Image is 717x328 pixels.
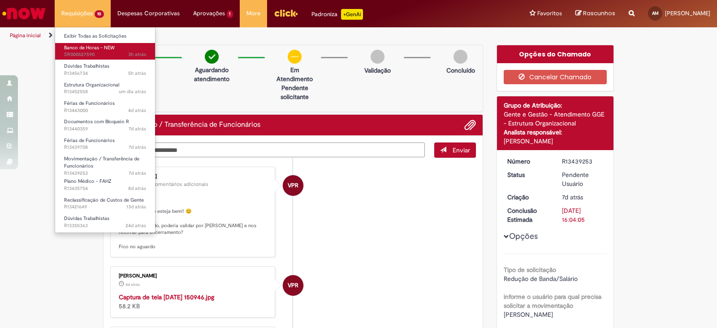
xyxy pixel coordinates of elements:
a: Aberto R13443000 : Férias de Funcionários [55,99,155,115]
a: Aberto SR000527590 : Banco de Horas - NEW [55,43,155,60]
ul: Trilhas de página [7,27,471,44]
h2: Movimentação / Transferência de Funcionários Histórico de tíquete [110,121,260,129]
span: R13456734 [64,70,146,77]
span: R13443000 [64,107,146,114]
div: R13439253 [562,157,604,166]
p: Validação [364,66,391,75]
span: 7d atrás [129,144,146,151]
p: Olá Ana, Espero que você esteja bem!! 😊 Processo enviado, poderia validar por [PERSON_NAME] e nos... [119,194,268,250]
a: Rascunhos [575,9,615,18]
a: Aberto R13439708 : Férias de Funcionários [55,136,155,152]
span: VPR [288,275,298,296]
img: check-circle-green.png [205,50,219,64]
div: 58.2 KB [119,293,268,311]
span: Dúvidas Trabalhistas [64,215,109,222]
span: VPR [288,175,298,196]
span: Aprovações [193,9,225,18]
p: Concluído [446,66,475,75]
span: Movimentação / Transferência de Funcionários [64,155,139,169]
div: Pendente Usuário [562,170,604,188]
div: [PERSON_NAME] [504,137,607,146]
time: 21/08/2025 11:31:50 [128,185,146,192]
p: Pendente solicitante [273,83,316,101]
p: Em Atendimento [273,65,316,83]
button: Enviar [434,142,476,158]
div: Analista responsável: [504,128,607,137]
span: 8d atrás [128,185,146,192]
img: click_logo_yellow_360x200.png [274,6,298,20]
a: Aberto R13439253 : Movimentação / Transferência de Funcionários [55,154,155,173]
span: 24d atrás [125,222,146,229]
span: Requisições [61,9,93,18]
div: [PERSON_NAME] [119,174,268,179]
a: Captura de tela [DATE] 150946.jpg [119,293,214,301]
span: Favoritos [537,9,562,18]
b: Tipo de solicitação [504,266,556,274]
span: [PERSON_NAME] [665,9,710,17]
span: Despesas Corporativas [117,9,180,18]
time: 25/08/2025 09:24:40 [128,107,146,114]
span: Enviar [453,146,470,154]
span: 7d atrás [562,193,583,201]
textarea: Digite sua mensagem aqui... [110,142,425,158]
div: [DATE] 16:04:05 [562,206,604,224]
a: Página inicial [10,32,41,39]
span: R13435754 [64,185,146,192]
span: Rascunhos [583,9,615,17]
button: Adicionar anexos [464,119,476,131]
dt: Conclusão Estimada [501,206,556,224]
b: informe o usuário para qual precisa solicitar a movimentação [504,293,601,310]
div: Opções do Chamado [497,45,614,63]
time: 28/08/2025 12:29:32 [128,51,146,58]
span: Documentos com Bloqueio R [64,118,129,125]
div: Vanessa Paiva Ribeiro [283,275,303,296]
small: Comentários adicionais [151,181,208,188]
span: Dúvidas Trabalhistas [64,63,109,69]
div: Vanessa Paiva Ribeiro [283,175,303,196]
span: R13439708 [64,144,146,151]
a: Aberto R13355363 : Dúvidas Trabalhistas [55,214,155,230]
span: 5h atrás [128,70,146,77]
dt: Status [501,170,556,179]
time: 15/08/2025 16:17:41 [126,203,146,210]
time: 05/08/2025 13:19:29 [125,222,146,229]
a: Aberto R13452558 : Estrutura Organizacional [55,80,155,97]
a: Aberto R13421649 : Reclassificação de Custos de Gente [55,195,155,212]
span: Férias de Funcionários [64,100,115,107]
span: 4d atrás [125,282,140,287]
div: Padroniza [311,9,363,20]
time: 22/08/2025 11:03:11 [129,170,146,177]
p: Aguardando atendimento [190,65,233,83]
ul: Requisições [55,27,155,233]
div: [PERSON_NAME] [119,273,268,279]
div: Gente e Gestão - Atendimento GGE - Estrutura Organizacional [504,110,607,128]
span: 1 [227,10,233,18]
span: More [246,9,260,18]
span: R13421649 [64,203,146,211]
span: 7d atrás [129,125,146,132]
span: Estrutura Organizacional [64,82,119,88]
span: Banco de Horas - NEW [64,44,115,51]
time: 28/08/2025 10:37:51 [128,70,146,77]
img: img-circle-grey.png [454,50,467,64]
div: Grupo de Atribuição: [504,101,607,110]
span: R13439253 [64,170,146,177]
dt: Criação [501,193,556,202]
a: Aberto R13435754 : Plano Médico - FAHZ [55,177,155,193]
time: 22/08/2025 11:03:10 [562,193,583,201]
span: 13d atrás [126,203,146,210]
button: Cancelar Chamado [504,70,607,84]
span: AM [652,10,659,16]
p: +GenAi [341,9,363,20]
img: circle-minus.png [288,50,302,64]
span: R13355363 [64,222,146,229]
a: Aberto R13456734 : Dúvidas Trabalhistas [55,61,155,78]
img: ServiceNow [1,4,47,22]
span: Férias de Funcionários [64,137,115,144]
span: Plano Médico - FAHZ [64,178,112,185]
a: Exibir Todas as Solicitações [55,31,155,41]
span: SR000527590 [64,51,146,58]
span: Redução de Banda/Salário [504,275,578,283]
div: 22/08/2025 11:03:10 [562,193,604,202]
